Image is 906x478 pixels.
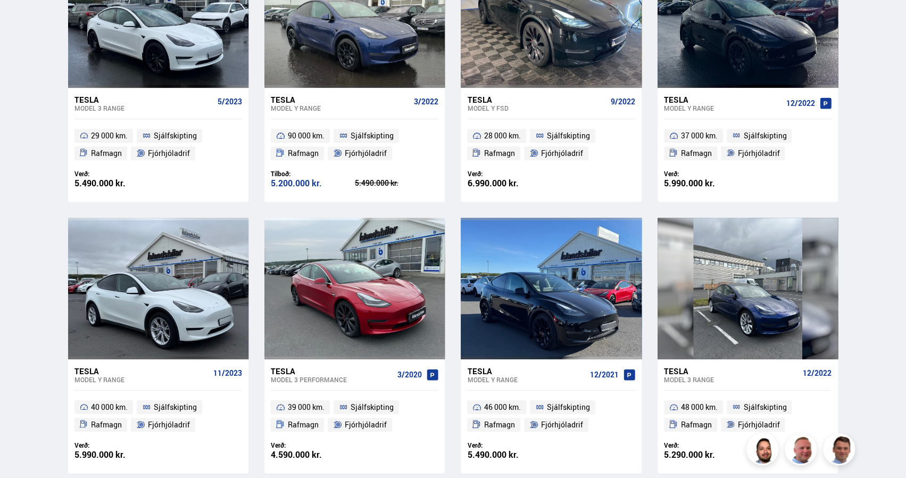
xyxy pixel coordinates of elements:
div: Model Y RANGE [74,376,209,383]
div: Verð: [74,441,159,449]
a: Tesla Model Y RANGE 11/2023 40 000 km. Sjálfskipting Rafmagn Fjórhjóladrif Verð: 5.990.000 kr. [68,359,248,473]
div: Tesla [664,366,799,376]
span: 40 000 km. [91,401,128,414]
span: 29 000 km. [91,129,128,142]
div: 6.990.000 kr. [467,179,551,188]
div: Tilboð: [271,170,355,178]
div: Tesla [467,366,585,376]
div: 5.990.000 kr. [664,179,748,188]
div: Model 3 PERFORMANCE [271,376,393,383]
div: Model 3 RANGE [664,376,799,383]
img: FbJEzSuNWCJXmdc-.webp [825,435,857,467]
div: 5.490.000 kr. [355,179,439,187]
a: Tesla Model Y RANGE 3/2022 90 000 km. Sjálfskipting Rafmagn Fjórhjóladrif Tilboð: 5.200.000 kr. 5... [264,88,445,202]
div: Verð: [74,170,159,178]
span: 12/2021 [590,370,619,379]
span: 11/2023 [213,369,242,377]
div: Verð: [467,441,551,449]
span: 5/2023 [218,97,242,106]
div: 4.590.000 kr. [271,450,355,459]
span: Sjálfskipting [351,401,394,414]
div: 5.290.000 kr. [664,450,748,459]
span: Fjórhjóladrif [345,147,387,160]
div: 5.200.000 kr. [271,179,355,188]
span: Fjórhjóladrif [148,418,190,431]
span: Rafmagn [91,147,122,160]
div: Model Y RANGE [664,104,782,112]
button: Opna LiveChat spjallviðmót [9,4,40,36]
span: 48 000 km. [681,401,718,414]
span: Rafmagn [681,418,712,431]
div: Tesla [467,95,606,104]
span: 37 000 km. [681,129,718,142]
div: Verð: [467,170,551,178]
span: Sjálfskipting [547,129,590,142]
div: 5.490.000 kr. [74,179,159,188]
div: Model Y FSD [467,104,606,112]
span: Sjálfskipting [154,401,197,414]
div: Tesla [271,366,393,376]
span: Fjórhjóladrif [541,418,583,431]
span: Fjórhjóladrif [345,418,387,431]
span: Fjórhjóladrif [737,147,779,160]
span: 3/2020 [397,370,422,379]
span: Sjálfskipting [547,401,590,414]
div: Model Y RANGE [467,376,585,383]
div: Tesla [271,95,410,104]
span: Sjálfskipting [743,129,786,142]
div: Tesla [74,366,209,376]
span: 12/2022 [786,99,815,108]
div: Model Y RANGE [271,104,410,112]
span: Fjórhjóladrif [541,147,583,160]
div: Verð: [664,170,748,178]
img: siFngHWaQ9KaOqBr.png [786,435,818,467]
span: Rafmagn [91,418,122,431]
span: Sjálfskipting [154,129,197,142]
a: Tesla Model Y RANGE 12/2021 46 000 km. Sjálfskipting Rafmagn Fjórhjóladrif Verð: 5.490.000 kr. [461,359,641,473]
a: Tesla Model 3 RANGE 5/2023 29 000 km. Sjálfskipting Rafmagn Fjórhjóladrif Verð: 5.490.000 kr. [68,88,248,202]
span: Rafmagn [288,418,319,431]
span: Fjórhjóladrif [737,418,779,431]
a: Tesla Model 3 PERFORMANCE 3/2020 39 000 km. Sjálfskipting Rafmagn Fjórhjóladrif Verð: 4.590.000 kr. [264,359,445,473]
a: Tesla Model Y RANGE 12/2022 37 000 km. Sjálfskipting Rafmagn Fjórhjóladrif Verð: 5.990.000 kr. [658,88,838,202]
img: nhp88E3Fdnt1Opn2.png [748,435,780,467]
span: Rafmagn [484,418,515,431]
span: Sjálfskipting [351,129,394,142]
div: Verð: [271,441,355,449]
span: 3/2022 [414,97,438,106]
span: Sjálfskipting [743,401,786,414]
span: 90 000 km. [288,129,325,142]
a: Tesla Model 3 RANGE 12/2022 48 000 km. Sjálfskipting Rafmagn Fjórhjóladrif Verð: 5.290.000 kr. [658,359,838,473]
span: 46 000 km. [484,401,521,414]
span: 28 000 km. [484,129,521,142]
div: Verð: [664,441,748,449]
span: Rafmagn [288,147,319,160]
div: Tesla [74,95,213,104]
span: Fjórhjóladrif [148,147,190,160]
div: Model 3 RANGE [74,104,213,112]
span: 12/2022 [803,369,832,377]
a: Tesla Model Y FSD 9/2022 28 000 km. Sjálfskipting Rafmagn Fjórhjóladrif Verð: 6.990.000 kr. [461,88,641,202]
div: 5.990.000 kr. [74,450,159,459]
span: Rafmagn [484,147,515,160]
div: Tesla [664,95,782,104]
span: 39 000 km. [288,401,325,414]
div: 5.490.000 kr. [467,450,551,459]
span: 9/2022 [611,97,635,106]
span: Rafmagn [681,147,712,160]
